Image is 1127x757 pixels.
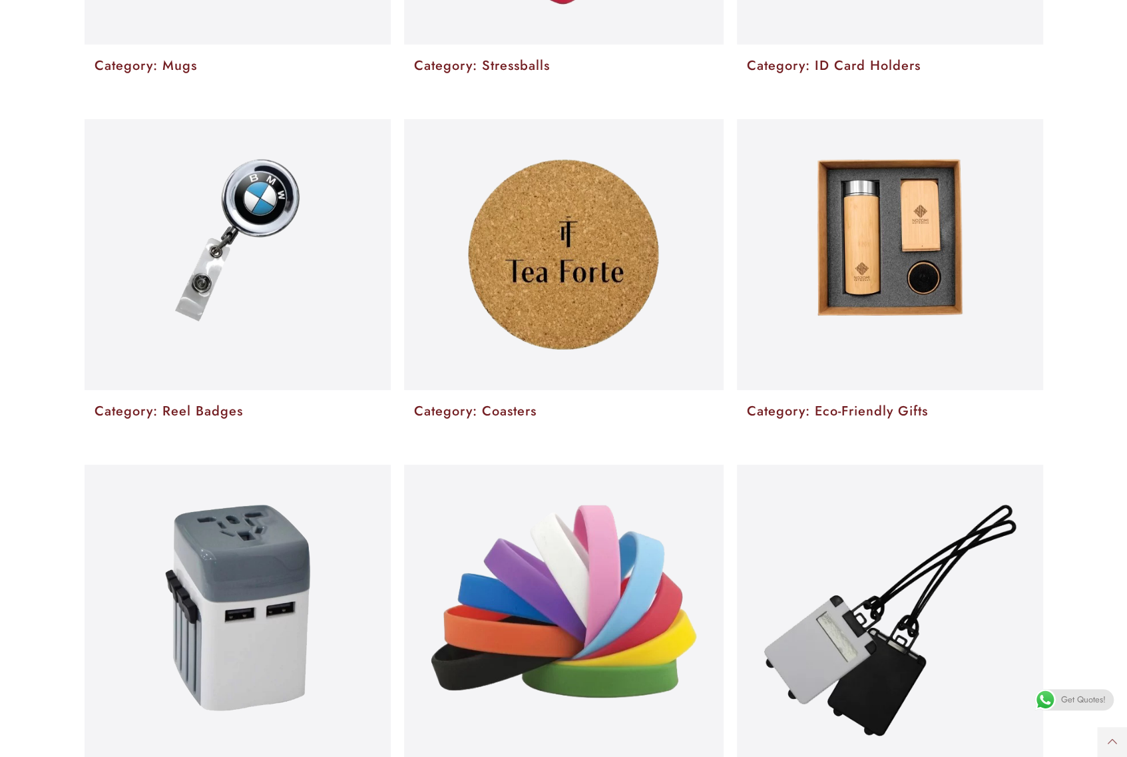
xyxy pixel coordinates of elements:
[747,400,1033,423] p: Category: Eco-Friendly Gifts
[95,56,197,75] a: Category: Mugs
[95,401,243,421] a: Category: Reel Badges
[414,55,714,77] p: Category: Stressballs
[747,56,921,75] a: Category: ID Card Holders
[1061,689,1106,710] span: Get Quotes!
[414,401,537,421] a: Category: Coasters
